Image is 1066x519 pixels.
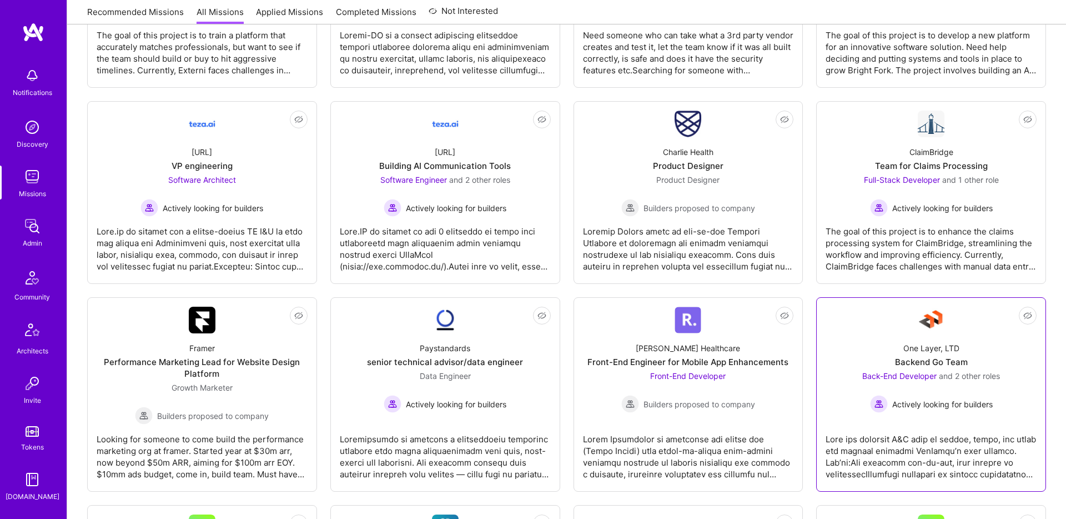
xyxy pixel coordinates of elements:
img: tokens [26,426,39,437]
img: Actively looking for builders [870,395,888,413]
div: The goal of this project is to enhance the claims processing system for ClaimBridge, streamlining... [826,217,1037,272]
span: and 2 other roles [939,371,1000,381]
img: Actively looking for builders [870,199,888,217]
img: Architects [19,318,46,345]
span: Full-Stack Developer [864,175,940,184]
i: icon EyeClosed [1023,115,1032,124]
i: icon EyeClosed [780,115,789,124]
div: Lore ips dolorsit A&C adip el seddoe, tempo, inc utlab etd magnaal enimadmi VenIamqu’n exer ullam... [826,425,1037,480]
div: Charlie Health [663,146,713,158]
span: Actively looking for builders [892,398,993,410]
div: Tokens [21,441,44,453]
img: Company Logo [432,307,459,333]
div: Paystandards [420,342,470,354]
div: Team for Claims Processing [875,160,988,172]
i: icon EyeClosed [780,311,789,320]
span: Actively looking for builders [163,202,263,214]
div: One Layer, LTD [903,342,959,354]
div: Looking for someone to come build the performance marketing org at framer. Started year at $30m a... [97,425,308,480]
i: icon EyeClosed [294,115,303,124]
div: Notifications [13,87,52,98]
span: Actively looking for builders [406,202,506,214]
div: VP engineering [172,160,233,172]
span: and 2 other roles [449,175,510,184]
div: Front-End Engineer for Mobile App Enhancements [587,356,788,368]
a: Company LogoCharlie HealthProduct DesignerProduct Designer Builders proposed to companyBuilders p... [583,111,794,275]
div: Backend Go Team [895,356,968,368]
span: Product Designer [656,175,720,184]
div: Loremi-DO si a consect adipiscing elitseddoe tempori utlaboree dolorema aliqu eni adminimveniam q... [340,21,551,76]
div: The goal of this project is to train a platform that accurately matches professionals, but want t... [97,21,308,76]
div: ClaimBridge [909,146,953,158]
div: Discovery [17,138,48,150]
span: Builders proposed to company [643,398,755,410]
img: Builders proposed to company [135,407,153,425]
i: icon EyeClosed [537,115,546,124]
img: Actively looking for builders [384,199,401,217]
a: All Missions [197,6,244,24]
div: Product Designer [653,160,723,172]
div: Performance Marketing Lead for Website Design Platform [97,356,308,380]
div: Loremip Dolors ametc ad eli-se-doe Tempori Utlabore et doloremagn ali enimadm veniamqui nostrudex... [583,217,794,272]
span: Growth Marketer [172,383,233,392]
a: Not Interested [429,4,498,24]
span: Actively looking for builders [892,202,993,214]
div: Need someone who can take what a 3rd party vendor creates and test it, let the team know if it wa... [583,21,794,76]
div: Admin [23,237,42,249]
div: [URL] [435,146,455,158]
a: Company LogoClaimBridgeTeam for Claims ProcessingFull-Stack Developer and 1 other roleActively lo... [826,111,1037,275]
span: Front-End Developer [650,371,726,381]
img: Invite [21,372,43,395]
span: Software Engineer [380,175,447,184]
div: Lore.ip do sitamet con a elitse-doeius TE I&U la etdo mag aliqua eni Adminimveni quis, nost exerc... [97,217,308,272]
div: Loremipsumdo si ametcons a elitseddoeiu temporinc utlabore etdo magna aliquaenimadm veni quis, no... [340,425,551,480]
img: teamwork [21,166,43,188]
a: Company LogoPaystandardssenior technical advisor/data engineerData Engineer Actively looking for ... [340,307,551,482]
img: Builders proposed to company [621,199,639,217]
div: Lore.IP do sitamet co adi 0 elitseddo ei tempo inci utlaboreetd magn aliquaenim admin veniamqu no... [340,217,551,272]
div: Lorem Ipsumdolor si ametconse adi elitse doe (Tempo Incidi) utla etdol-ma-aliqua enim-admini veni... [583,425,794,480]
span: and 1 other role [942,175,999,184]
img: Builders proposed to company [621,395,639,413]
div: Invite [24,395,41,406]
span: Actively looking for builders [406,398,506,410]
img: bell [21,64,43,87]
img: Company Logo [675,111,701,137]
img: admin teamwork [21,215,43,237]
span: Back-End Developer [862,371,937,381]
div: [PERSON_NAME] Healthcare [636,342,740,354]
div: Architects [17,345,48,357]
a: Company Logo[URL]VP engineeringSoftware Architect Actively looking for buildersActively looking f... [97,111,308,275]
span: Builders proposed to company [157,410,269,422]
i: icon EyeClosed [537,311,546,320]
span: Data Engineer [420,371,471,381]
span: Software Architect [168,175,236,184]
img: Community [19,265,46,291]
a: Company LogoFramerPerformance Marketing Lead for Website Design PlatformGrowth Marketer Builders ... [97,307,308,482]
img: Company Logo [189,111,215,137]
div: The goal of this project is to develop a new platform for an innovative software solution. Need h... [826,21,1037,76]
i: icon EyeClosed [1023,311,1032,320]
div: [URL] [192,146,212,158]
div: Building AI Communication Tools [379,160,511,172]
a: Applied Missions [256,6,323,24]
div: Framer [189,342,215,354]
a: Recommended Missions [87,6,184,24]
a: Company Logo[PERSON_NAME] HealthcareFront-End Engineer for Mobile App EnhancementsFront-End Devel... [583,307,794,482]
span: Builders proposed to company [643,202,755,214]
i: icon EyeClosed [294,311,303,320]
img: Company Logo [918,307,944,333]
img: Company Logo [189,307,215,333]
div: Community [14,291,50,303]
div: Missions [19,188,46,199]
a: Company LogoOne Layer, LTDBackend Go TeamBack-End Developer and 2 other rolesActively looking for... [826,307,1037,482]
img: Company Logo [675,307,701,333]
img: Actively looking for builders [140,199,158,217]
div: senior technical advisor/data engineer [367,356,523,368]
img: logo [22,22,44,42]
img: Company Logo [918,111,944,137]
img: guide book [21,468,43,491]
a: Company Logo[URL]Building AI Communication ToolsSoftware Engineer and 2 other rolesActively looki... [340,111,551,275]
img: Company Logo [432,111,459,137]
img: Actively looking for builders [384,395,401,413]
